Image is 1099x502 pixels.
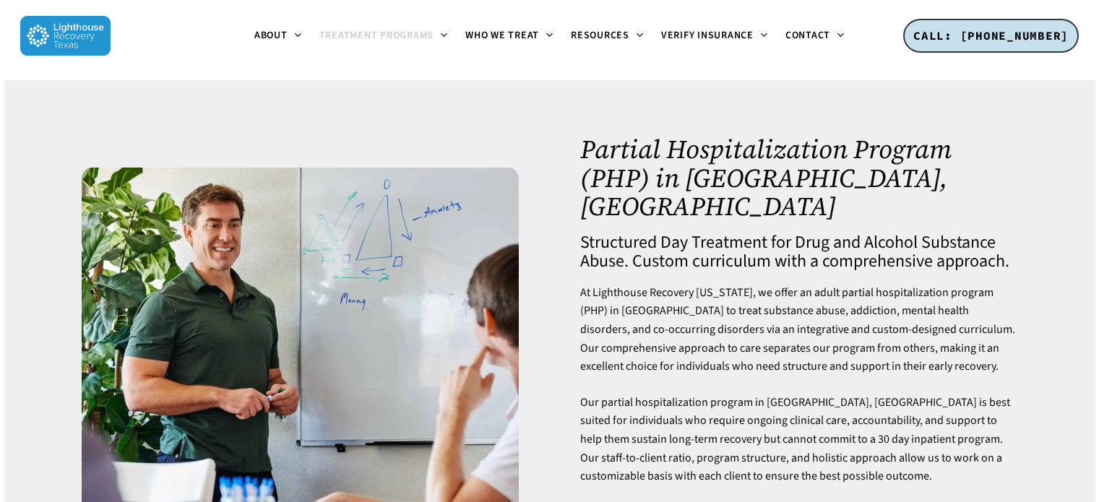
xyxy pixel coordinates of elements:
a: About [246,30,311,42]
img: Lighthouse Recovery Texas [20,16,111,56]
a: Resources [562,30,652,42]
span: Verify Insurance [661,28,754,43]
span: CALL: [PHONE_NUMBER] [913,28,1069,43]
span: Who We Treat [465,28,539,43]
h4: Structured Day Treatment for Drug and Alcohol Substance Abuse. Custom curriculum with a comprehen... [580,233,1017,271]
span: Treatment Programs [319,28,434,43]
span: Resources [571,28,629,43]
a: Who We Treat [457,30,562,42]
h1: Partial Hospitalization Program (PHP) in [GEOGRAPHIC_DATA], [GEOGRAPHIC_DATA] [580,135,1017,221]
a: Treatment Programs [311,30,457,42]
span: About [254,28,288,43]
a: CALL: [PHONE_NUMBER] [903,19,1079,53]
p: At Lighthouse Recovery [US_STATE], we offer an adult partial hospitalization program (PHP) in [GE... [580,284,1017,394]
span: Contact [785,28,830,43]
a: Verify Insurance [652,30,777,42]
a: Contact [777,30,853,42]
